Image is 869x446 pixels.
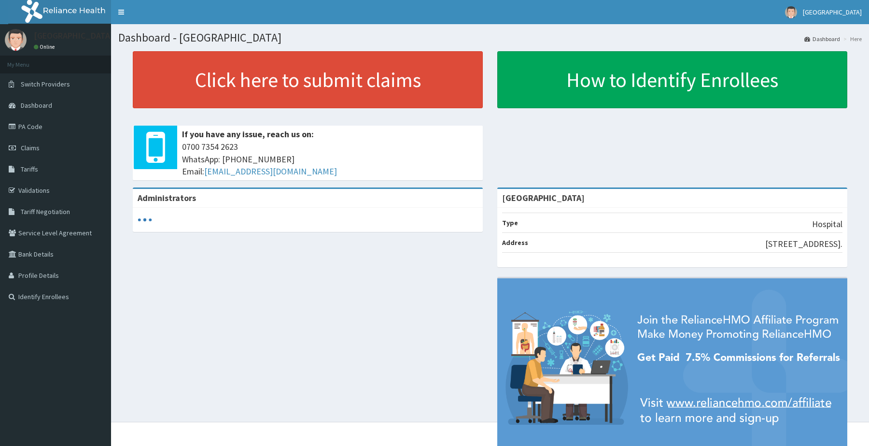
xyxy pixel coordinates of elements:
[204,166,337,177] a: [EMAIL_ADDRESS][DOMAIN_NAME]
[502,238,528,247] b: Address
[812,218,842,230] p: Hospital
[21,207,70,216] span: Tariff Negotiation
[138,213,152,227] svg: audio-loading
[765,238,842,250] p: [STREET_ADDRESS].
[133,51,483,108] a: Click here to submit claims
[5,29,27,51] img: User Image
[182,129,314,140] b: If you have any issue, reach us on:
[804,35,840,43] a: Dashboard
[118,31,862,44] h1: Dashboard - [GEOGRAPHIC_DATA]
[502,192,585,203] strong: [GEOGRAPHIC_DATA]
[502,218,518,227] b: Type
[34,31,113,40] p: [GEOGRAPHIC_DATA]
[182,141,478,178] span: 0700 7354 2623 WhatsApp: [PHONE_NUMBER] Email:
[785,6,797,18] img: User Image
[138,192,196,203] b: Administrators
[34,43,57,50] a: Online
[841,35,862,43] li: Here
[497,51,847,108] a: How to Identify Enrollees
[21,80,70,88] span: Switch Providers
[21,144,40,152] span: Claims
[21,165,38,173] span: Tariffs
[803,8,862,16] span: [GEOGRAPHIC_DATA]
[21,101,52,110] span: Dashboard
